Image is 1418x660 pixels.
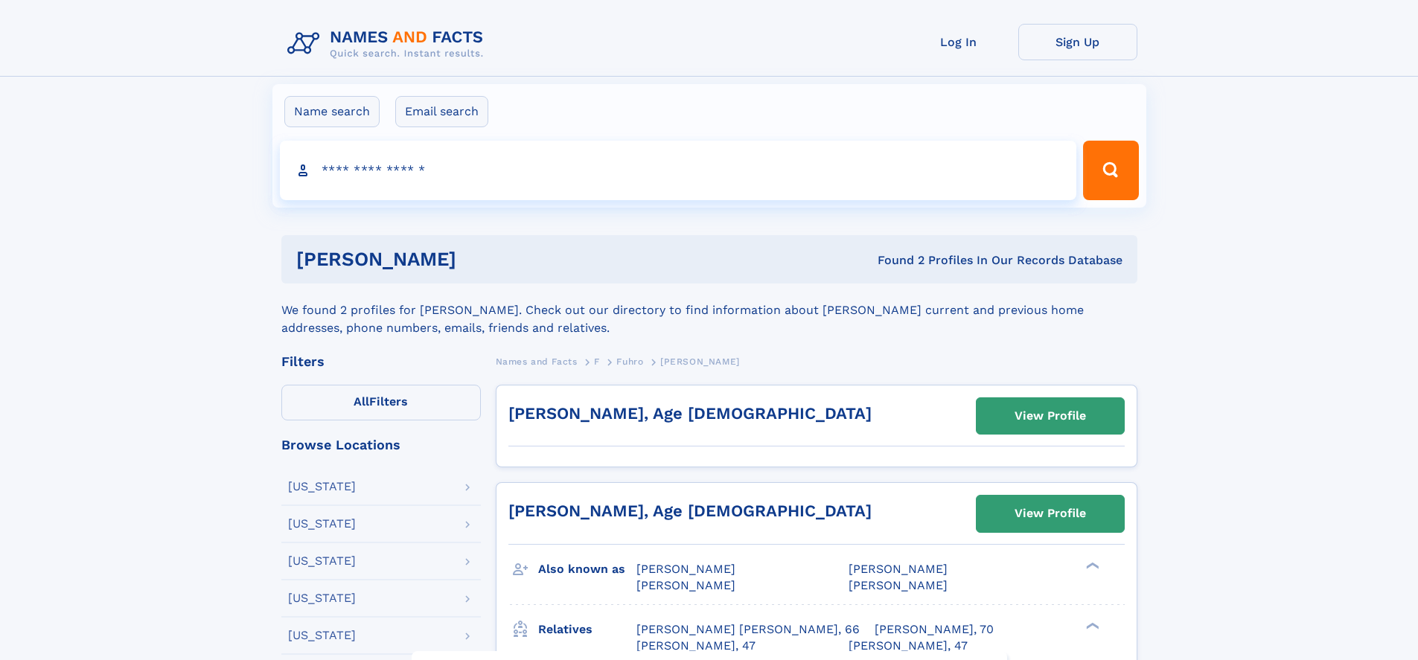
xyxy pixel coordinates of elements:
a: Log In [899,24,1018,60]
div: [US_STATE] [288,592,356,604]
a: [PERSON_NAME], 47 [636,638,756,654]
label: Filters [281,385,481,420]
a: Names and Facts [496,352,578,371]
span: [PERSON_NAME] [636,562,735,576]
a: [PERSON_NAME], Age [DEMOGRAPHIC_DATA] [508,502,872,520]
h1: [PERSON_NAME] [296,250,667,269]
div: [US_STATE] [288,555,356,567]
a: View Profile [977,496,1124,531]
span: [PERSON_NAME] [636,578,735,592]
div: View Profile [1015,496,1086,531]
div: Found 2 Profiles In Our Records Database [667,252,1122,269]
button: Search Button [1083,141,1138,200]
span: Fuhro [616,356,643,367]
span: [PERSON_NAME] [849,578,948,592]
a: Fuhro [616,352,643,371]
span: All [354,394,369,409]
div: [US_STATE] [288,629,356,641]
div: ❯ [1082,560,1100,570]
span: [PERSON_NAME] [849,562,948,576]
div: View Profile [1015,399,1086,433]
h3: Relatives [538,617,636,642]
a: [PERSON_NAME], 70 [875,621,994,638]
label: Name search [284,96,380,127]
a: [PERSON_NAME], Age [DEMOGRAPHIC_DATA] [508,404,872,423]
span: F [594,356,600,367]
a: View Profile [977,398,1124,434]
a: F [594,352,600,371]
input: search input [280,141,1077,200]
span: [PERSON_NAME] [660,356,740,367]
div: Browse Locations [281,438,481,452]
label: Email search [395,96,488,127]
div: Filters [281,355,481,368]
a: Sign Up [1018,24,1137,60]
a: [PERSON_NAME] [PERSON_NAME], 66 [636,621,860,638]
h3: Also known as [538,557,636,582]
a: [PERSON_NAME], 47 [849,638,968,654]
div: ❯ [1082,621,1100,630]
div: We found 2 profiles for [PERSON_NAME]. Check out our directory to find information about [PERSON_... [281,283,1137,337]
div: [US_STATE] [288,518,356,530]
div: [US_STATE] [288,481,356,493]
img: Logo Names and Facts [281,24,496,64]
